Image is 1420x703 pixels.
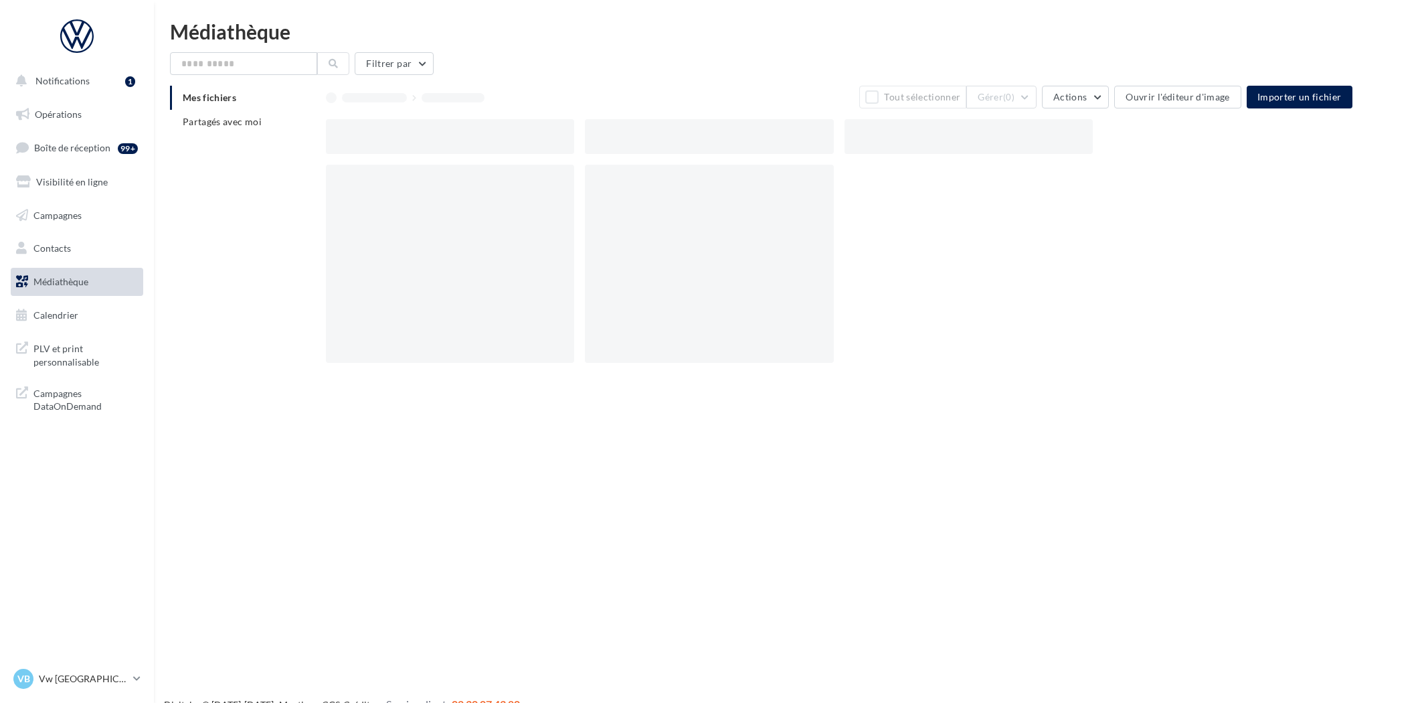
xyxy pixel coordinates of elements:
div: 99+ [118,143,138,154]
div: Médiathèque [170,21,1404,42]
a: VB Vw [GEOGRAPHIC_DATA] [11,666,143,692]
span: PLV et print personnalisable [33,339,138,368]
button: Filtrer par [355,52,434,75]
a: Campagnes DataOnDemand [8,379,146,418]
a: Contacts [8,234,146,262]
span: Contacts [33,242,71,254]
span: VB [17,672,30,686]
a: PLV et print personnalisable [8,334,146,374]
p: Vw [GEOGRAPHIC_DATA] [39,672,128,686]
button: Ouvrir l'éditeur d'image [1114,86,1241,108]
span: Campagnes DataOnDemand [33,384,138,413]
span: Calendrier [33,309,78,321]
span: Médiathèque [33,276,88,287]
span: Campagnes [33,209,82,220]
a: Médiathèque [8,268,146,296]
span: (0) [1003,92,1014,102]
span: Partagés avec moi [183,116,262,127]
button: Notifications 1 [8,67,141,95]
span: Actions [1053,91,1087,102]
span: Opérations [35,108,82,120]
span: Mes fichiers [183,92,236,103]
a: Visibilité en ligne [8,168,146,196]
span: Notifications [35,75,90,86]
a: Calendrier [8,301,146,329]
span: Boîte de réception [34,142,110,153]
a: Opérations [8,100,146,129]
button: Actions [1042,86,1109,108]
a: Boîte de réception99+ [8,133,146,162]
a: Campagnes [8,202,146,230]
button: Tout sélectionner [859,86,966,108]
button: Gérer(0) [966,86,1037,108]
button: Importer un fichier [1247,86,1352,108]
span: Importer un fichier [1257,91,1342,102]
span: Visibilité en ligne [36,176,108,187]
div: 1 [125,76,135,87]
